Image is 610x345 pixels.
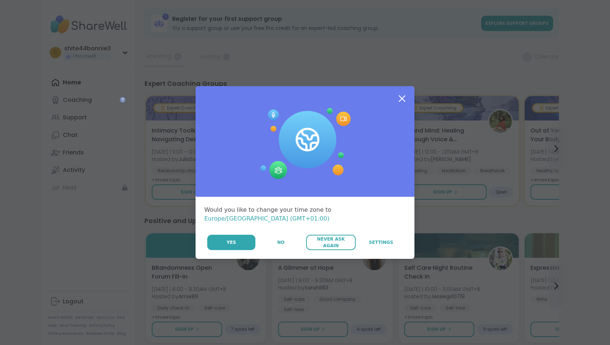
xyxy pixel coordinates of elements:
span: Never Ask Again [310,236,352,249]
span: Settings [369,239,393,246]
a: Settings [356,235,406,250]
span: Yes [227,239,236,246]
div: Would you like to change your time zone to [204,206,406,223]
button: Never Ask Again [306,235,355,250]
span: No [277,239,285,246]
iframe: Spotlight [120,97,126,103]
img: Session Experience [259,108,351,180]
button: No [256,235,305,250]
button: Yes [207,235,255,250]
span: Europe/[GEOGRAPHIC_DATA] (GMT+01:00) [204,215,329,222]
